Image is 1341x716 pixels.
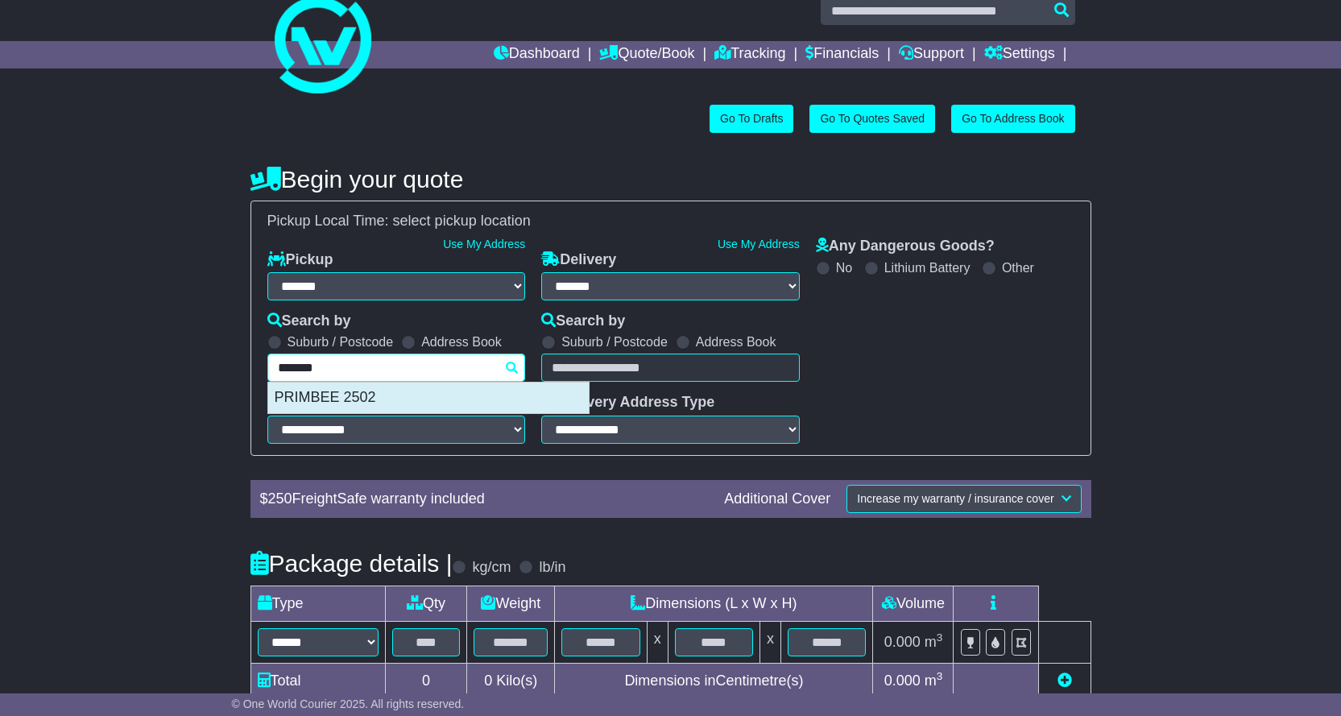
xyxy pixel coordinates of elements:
[267,251,333,269] label: Pickup
[718,238,800,250] a: Use My Address
[884,260,971,275] label: Lithium Battery
[385,586,467,621] td: Qty
[925,673,943,689] span: m
[541,394,714,412] label: Delivery Address Type
[710,105,793,133] a: Go To Drafts
[467,586,555,621] td: Weight
[250,586,385,621] td: Type
[809,105,935,133] a: Go To Quotes Saved
[393,213,531,229] span: select pickup location
[555,586,873,621] td: Dimensions (L x W x H)
[1002,260,1034,275] label: Other
[494,41,580,68] a: Dashboard
[484,673,492,689] span: 0
[899,41,964,68] a: Support
[232,697,465,710] span: © One World Courier 2025. All rights reserved.
[267,312,351,330] label: Search by
[250,166,1091,192] h4: Begin your quote
[268,490,292,507] span: 250
[467,663,555,698] td: Kilo(s)
[250,550,453,577] h4: Package details |
[937,670,943,682] sup: 3
[716,490,838,508] div: Additional Cover
[555,663,873,698] td: Dimensions in Centimetre(s)
[805,41,879,68] a: Financials
[714,41,785,68] a: Tracking
[884,634,921,650] span: 0.000
[937,631,943,644] sup: 3
[443,238,525,250] a: Use My Address
[539,559,565,577] label: lb/in
[1057,673,1072,689] a: Add new item
[385,663,467,698] td: 0
[421,334,502,350] label: Address Book
[472,559,511,577] label: kg/cm
[857,492,1053,505] span: Increase my warranty / insurance cover
[696,334,776,350] label: Address Book
[599,41,694,68] a: Quote/Book
[873,586,954,621] td: Volume
[541,251,616,269] label: Delivery
[816,238,995,255] label: Any Dangerous Goods?
[951,105,1074,133] a: Go To Address Book
[250,663,385,698] td: Total
[252,490,717,508] div: $ FreightSafe warranty included
[541,312,625,330] label: Search by
[836,260,852,275] label: No
[288,334,394,350] label: Suburb / Postcode
[925,634,943,650] span: m
[846,485,1081,513] button: Increase my warranty / insurance cover
[647,621,668,663] td: x
[884,673,921,689] span: 0.000
[760,621,781,663] td: x
[984,41,1055,68] a: Settings
[561,334,668,350] label: Suburb / Postcode
[259,213,1082,230] div: Pickup Local Time:
[268,383,589,413] div: PRIMBEE 2502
